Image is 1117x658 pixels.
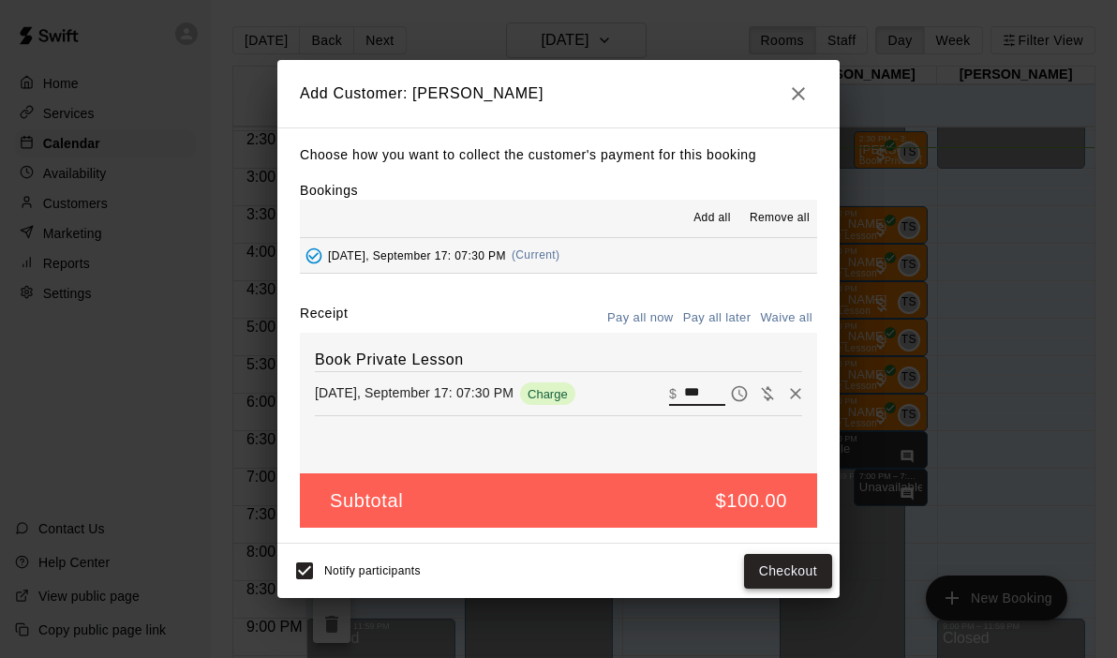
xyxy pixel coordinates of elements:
[520,387,575,401] span: Charge
[300,238,817,273] button: Added - Collect Payment[DATE], September 17: 07:30 PM(Current)
[324,565,421,578] span: Notify participants
[330,488,403,514] h5: Subtotal
[603,304,678,333] button: Pay all now
[669,384,677,403] p: $
[742,203,817,233] button: Remove all
[315,383,514,402] p: [DATE], September 17: 07:30 PM
[300,143,817,167] p: Choose how you want to collect the customer's payment for this booking
[682,203,742,233] button: Add all
[782,380,810,408] button: Remove
[300,183,358,198] label: Bookings
[277,60,840,127] h2: Add Customer: [PERSON_NAME]
[744,554,832,589] button: Checkout
[678,304,756,333] button: Pay all later
[693,209,731,228] span: Add all
[328,248,506,262] span: [DATE], September 17: 07:30 PM
[512,248,560,262] span: (Current)
[315,348,802,372] h6: Book Private Lesson
[755,304,817,333] button: Waive all
[300,242,328,270] button: Added - Collect Payment
[753,384,782,400] span: Waive payment
[750,209,810,228] span: Remove all
[300,304,348,333] label: Receipt
[725,384,753,400] span: Pay later
[716,488,788,514] h5: $100.00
